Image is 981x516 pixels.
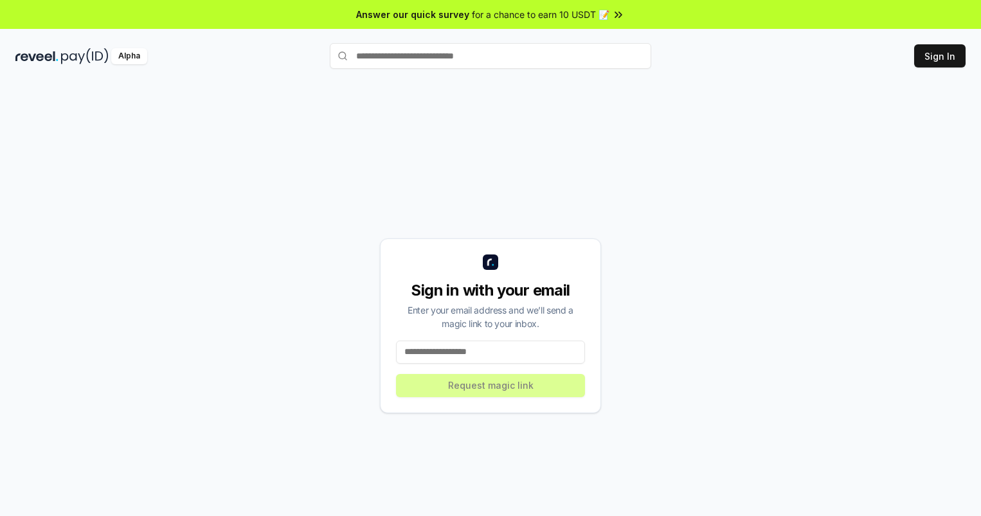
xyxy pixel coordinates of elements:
div: Alpha [111,48,147,64]
span: for a chance to earn 10 USDT 📝 [472,8,609,21]
img: logo_small [483,254,498,270]
div: Sign in with your email [396,280,585,301]
div: Enter your email address and we’ll send a magic link to your inbox. [396,303,585,330]
img: pay_id [61,48,109,64]
button: Sign In [914,44,966,67]
span: Answer our quick survey [356,8,469,21]
img: reveel_dark [15,48,59,64]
